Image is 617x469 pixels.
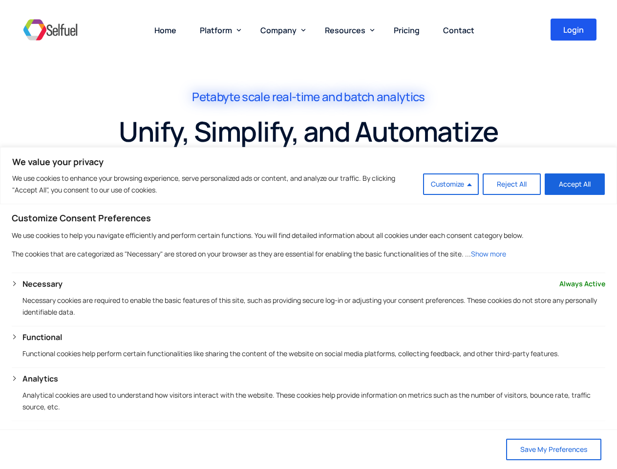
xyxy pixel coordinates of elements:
span: Login [563,26,584,34]
span: Always Active [559,278,605,290]
p: Analytical cookies are used to understand how visitors interact with the website. These cookies h... [22,389,605,413]
img: Selfuel - Democratizing Innovation [21,15,80,44]
a: Login [551,19,596,41]
span: Home [154,25,176,36]
h1: Unify, Simplify, and Automatize [16,114,602,149]
span: Company [260,25,297,36]
span: Contact [443,25,474,36]
span: and [322,90,342,104]
button: Customize [423,173,479,195]
span: analytics [377,90,425,104]
span: Platform [200,25,232,36]
iframe: Chat Widget [454,363,617,469]
p: Functional cookies help perform certain functionalities like sharing the content of the website o... [22,348,605,360]
p: Necessary cookies are required to enable the basic features of this site, such as providing secur... [22,295,605,318]
p: The cookies that are categorized as "Necessary" are stored on your browser as they are essential ... [12,248,605,260]
span: real-time [272,90,320,104]
p: We value your privacy [12,156,605,168]
span: Pricing [394,25,420,36]
span: batch [344,90,374,104]
button: Necessary [22,278,63,290]
span: Petabyte [192,90,240,104]
button: Analytics [22,373,58,384]
button: Show more [471,248,506,260]
button: Functional [22,331,62,343]
span: Resources [325,25,365,36]
p: We use cookies to help you navigate efficiently and perform certain functions. You will find deta... [12,230,605,241]
button: Reject All [483,173,541,195]
span: Customize Consent Preferences [12,212,151,224]
span: scale [242,90,270,104]
button: Accept All [545,173,605,195]
p: We use cookies to enhance your browsing experience, serve personalized ads or content, and analyz... [12,172,416,196]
